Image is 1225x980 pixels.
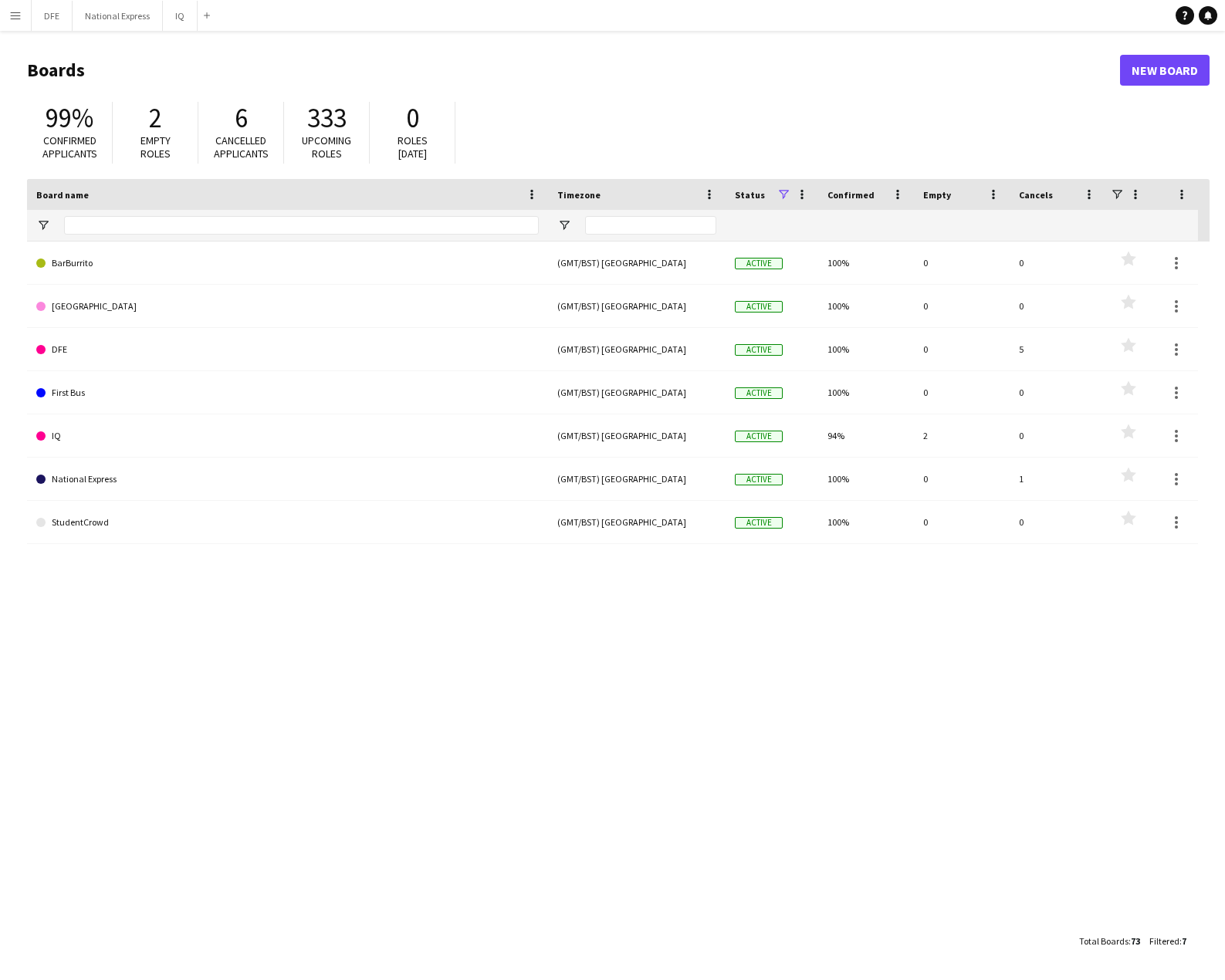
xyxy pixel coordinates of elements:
a: BarBurrito [36,242,539,285]
a: StudentCrowd [36,501,539,544]
span: 0 [406,101,419,135]
div: 0 [914,458,1010,500]
div: 0 [914,285,1010,327]
span: Empty [923,189,951,201]
div: 94% [818,414,914,457]
a: New Board [1120,55,1210,86]
div: 100% [818,328,914,370]
div: (GMT/BST) [GEOGRAPHIC_DATA] [548,501,726,543]
span: 2 [149,101,162,135]
button: Open Filter Menu [557,218,571,232]
h1: Boards [27,59,1120,82]
span: 333 [307,101,347,135]
div: 0 [914,371,1010,414]
span: Active [735,344,783,356]
button: IQ [163,1,198,31]
div: 100% [818,285,914,327]
span: Filtered [1149,935,1179,947]
span: Active [735,301,783,313]
span: Active [735,474,783,485]
div: 0 [1010,501,1105,543]
a: First Bus [36,371,539,414]
span: 7 [1182,935,1186,947]
span: Timezone [557,189,601,201]
div: 0 [1010,285,1105,327]
div: (GMT/BST) [GEOGRAPHIC_DATA] [548,371,726,414]
span: Upcoming roles [302,133,351,161]
span: 6 [235,101,248,135]
span: Total Boards [1079,935,1129,947]
a: National Express [36,458,539,501]
span: Active [735,517,783,529]
span: Roles [DATE] [398,133,428,161]
span: Board name [36,189,89,201]
div: 0 [1010,414,1105,457]
span: Confirmed applicants [42,133,97,161]
div: 0 [914,501,1010,543]
input: Board name Filter Input [64,216,539,235]
div: 1 [1010,458,1105,500]
div: (GMT/BST) [GEOGRAPHIC_DATA] [548,458,726,500]
div: (GMT/BST) [GEOGRAPHIC_DATA] [548,285,726,327]
button: National Express [73,1,163,31]
div: 2 [914,414,1010,457]
span: Cancels [1019,189,1053,201]
div: 100% [818,458,914,500]
a: [GEOGRAPHIC_DATA] [36,285,539,328]
span: Active [735,387,783,399]
div: 5 [1010,328,1105,370]
a: IQ [36,414,539,458]
span: Status [735,189,765,201]
div: (GMT/BST) [GEOGRAPHIC_DATA] [548,328,726,370]
span: Confirmed [827,189,875,201]
span: Empty roles [140,133,171,161]
span: Active [735,258,783,269]
span: Cancelled applicants [214,133,269,161]
div: (GMT/BST) [GEOGRAPHIC_DATA] [548,414,726,457]
div: (GMT/BST) [GEOGRAPHIC_DATA] [548,242,726,284]
button: Open Filter Menu [36,218,50,232]
div: : [1149,926,1186,956]
div: 0 [914,242,1010,284]
span: 99% [46,101,93,135]
div: 100% [818,371,914,414]
div: 0 [1010,242,1105,284]
div: 0 [914,328,1010,370]
div: : [1079,926,1140,956]
div: 0 [1010,371,1105,414]
span: 73 [1131,935,1140,947]
div: 100% [818,501,914,543]
a: DFE [36,328,539,371]
input: Timezone Filter Input [585,216,716,235]
button: DFE [32,1,73,31]
span: Active [735,431,783,442]
div: 100% [818,242,914,284]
